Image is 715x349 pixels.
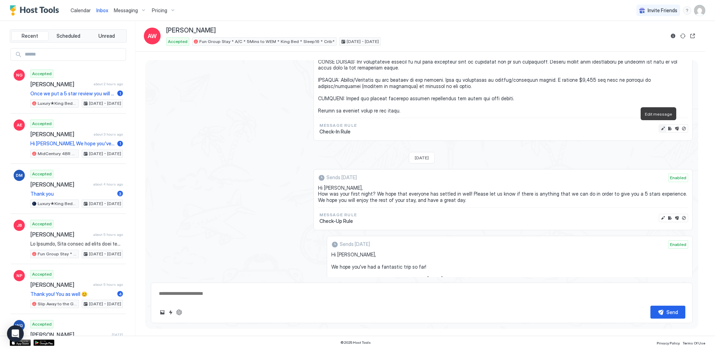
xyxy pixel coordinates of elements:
[666,215,673,221] button: Edit rule
[645,111,672,117] span: Edit message
[50,31,87,41] button: Scheduled
[666,125,673,132] button: Edit rule
[168,38,187,45] span: Accepted
[16,72,23,78] span: NG
[89,151,121,157] span: [DATE] - [DATE]
[32,221,52,227] span: Accepted
[30,90,115,97] span: Once we put a 5 star review you will reimburse 100 like you said ?
[347,38,379,45] span: [DATE] - [DATE]
[93,282,123,287] span: about 5 hours ago
[30,331,109,338] span: [PERSON_NAME]
[16,172,23,179] span: DM
[657,339,680,346] a: Privacy Policy
[318,185,688,203] span: Hi [PERSON_NAME], How was your first night? We hope that everyone has settled in well! Please let...
[57,33,80,39] span: Scheduled
[34,340,54,346] a: Google Play Store
[688,32,697,40] button: Open reservation
[22,49,126,60] input: Input Field
[93,232,123,237] span: about 5 hours ago
[38,251,77,257] span: Fun Group Stay * A/C * 5Mins to WEM * King Bed * Sleep16 * Crib*
[88,31,125,41] button: Unread
[152,7,167,14] span: Pricing
[673,215,680,221] button: Send now
[666,308,678,316] div: Send
[670,241,686,248] span: Enabled
[89,251,121,257] span: [DATE] - [DATE]
[71,7,91,13] span: Calendar
[94,82,123,86] span: about 2 hours ago
[98,33,115,39] span: Unread
[71,7,91,14] a: Calendar
[32,271,52,277] span: Accepted
[659,125,666,132] button: Edit message
[119,291,122,297] span: 4
[669,32,677,40] button: Reservation information
[15,322,23,329] span: WG
[32,321,52,327] span: Accepted
[148,32,157,40] span: AW
[32,121,52,127] span: Accepted
[94,132,123,137] span: about 3 hours ago
[119,141,121,146] span: 1
[679,32,687,40] button: Sync reservation
[319,129,357,135] span: Check-In Rule
[340,340,371,345] span: © 2025 Host Tools
[96,7,108,14] a: Inbox
[683,6,691,15] div: menu
[89,100,121,107] span: [DATE] - [DATE]
[10,5,62,16] a: Host Tools Logo
[683,339,705,346] a: Terms Of Use
[657,341,680,345] span: Privacy Policy
[10,340,31,346] a: App Store
[319,218,357,224] span: Check-Up Rule
[32,71,52,77] span: Accepted
[319,212,357,218] span: Message Rule
[22,33,38,39] span: Recent
[112,333,123,337] span: [DATE]
[340,241,370,247] span: Sends [DATE]
[158,308,167,317] button: Upload image
[17,222,22,228] span: JB
[119,191,121,196] span: 3
[30,191,115,197] span: Thank you
[648,7,677,14] span: Invite Friends
[17,122,22,128] span: AE
[30,181,90,188] span: [PERSON_NAME]
[694,5,705,16] div: User profile
[30,281,90,288] span: [PERSON_NAME]
[659,215,666,221] button: Edit message
[38,301,77,307] span: Slip Away to the Galaxy ♥ 10min to DT & UoA ♥ Baby Friendly ♥ Free Parking
[680,125,687,132] button: Disable message
[30,241,123,247] span: Lo Ipsumdo, Sita consec ad elits doei tem inci utl etdo magn aliquaenima minim veni quis. Nos exe...
[166,27,216,35] span: [PERSON_NAME]
[32,171,52,177] span: Accepted
[30,131,91,138] span: [PERSON_NAME]
[38,201,77,207] span: Luxury★King Beds ★[PERSON_NAME] Ave ★Smart Home ★Free Parking
[7,325,24,342] div: Open Intercom Messenger
[673,125,680,132] button: Send now
[114,7,138,14] span: Messaging
[16,272,22,279] span: NP
[326,174,357,181] span: Sends [DATE]
[12,31,49,41] button: Recent
[10,29,127,43] div: tab-group
[680,215,687,221] button: Disable message
[30,81,91,88] span: [PERSON_NAME]
[119,91,121,96] span: 1
[89,201,121,207] span: [DATE] - [DATE]
[319,122,357,129] span: Message Rule
[199,38,335,45] span: Fun Group Stay * A/C * 5Mins to WEM * King Bed * Sleep16 * Crib*
[30,291,115,297] span: Thank you! You as well 😊
[89,301,121,307] span: [DATE] - [DATE]
[30,140,115,147] span: Hi [PERSON_NAME], We hope you've had a fantastic trip so far! Just a quick reminder, checkout is ...
[683,341,705,345] span: Terms Of Use
[38,151,77,157] span: MidCentury 4BR Home |NearWEM|Baby&Kid friendly|A/C
[38,100,77,107] span: Luxury★King Beds ★[PERSON_NAME] Ave ★Smart Home ★Free Parking
[650,306,685,319] button: Send
[415,155,429,160] span: [DATE]
[670,175,686,181] span: Enabled
[93,182,123,187] span: about 4 hours ago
